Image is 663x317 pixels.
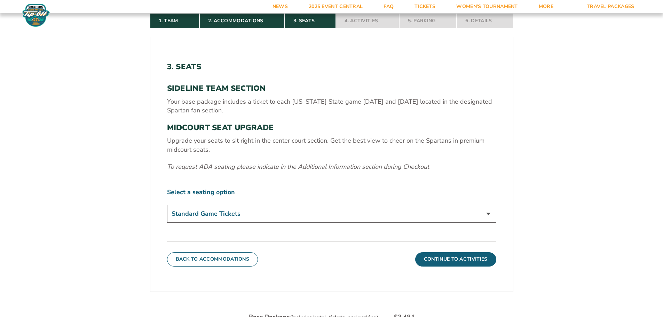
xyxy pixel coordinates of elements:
[167,252,258,266] button: Back To Accommodations
[167,163,429,171] em: To request ADA seating please indicate in the Additional Information section during Checkout
[167,136,496,154] p: Upgrade your seats to sit right in the center court section. Get the best view to cheer on the Sp...
[167,188,496,197] label: Select a seating option
[150,13,199,29] a: 1. Team
[199,13,285,29] a: 2. Accommodations
[167,84,496,93] h3: SIDELINE TEAM SECTION
[167,62,496,71] h2: 3. Seats
[167,123,496,132] h3: MIDCOURT SEAT UPGRADE
[415,252,496,266] button: Continue To Activities
[21,3,51,27] img: Fort Myers Tip-Off
[167,97,496,115] p: Your base package includes a ticket to each [US_STATE] State game [DATE] and [DATE] located in th...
